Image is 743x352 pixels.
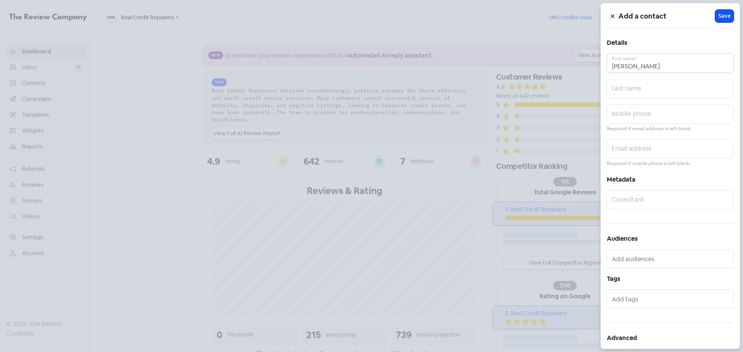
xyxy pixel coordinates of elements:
[612,293,730,305] input: Add tags
[612,253,730,265] input: Add audiences
[607,139,734,158] input: Email address
[607,273,734,285] h5: Tags
[607,79,734,98] input: Last name
[607,125,692,133] small: Required if email address is left blank.
[607,160,691,167] small: Required if mobile phone is left blank.
[715,10,734,22] button: Save
[607,233,734,245] h5: Audiences
[718,12,731,20] span: Save
[607,104,734,124] input: Mobile phone
[607,37,734,49] h5: Details
[607,53,734,73] input: First name
[607,174,734,185] h5: Metadata
[618,10,715,22] h5: Add a contact
[607,190,734,209] input: Consultant
[607,332,734,344] h5: Advanced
